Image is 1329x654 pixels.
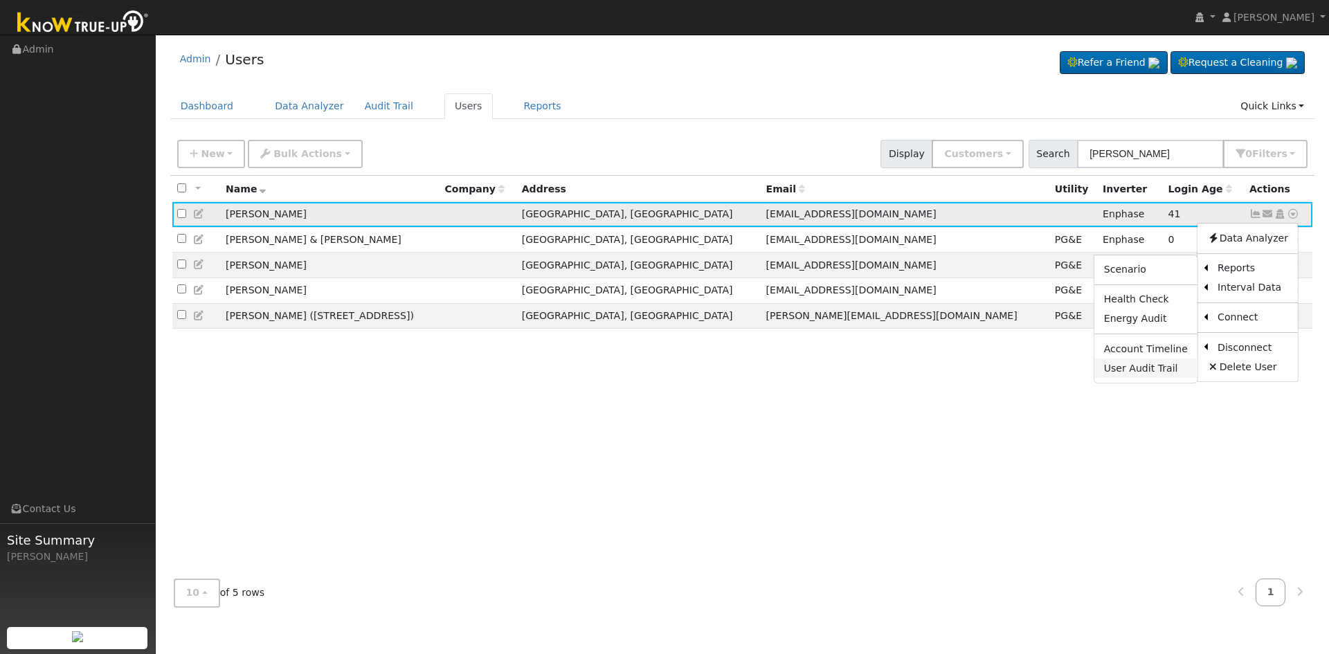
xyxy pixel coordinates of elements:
[1029,140,1078,168] span: Search
[1103,182,1158,197] div: Inverter
[1208,308,1298,327] a: Connect
[7,549,148,564] div: [PERSON_NAME]
[1055,284,1082,296] span: PG&E
[1055,234,1082,245] span: PG&E
[766,310,1018,321] span: [PERSON_NAME][EMAIL_ADDRESS][DOMAIN_NAME]
[1287,207,1299,221] a: Other actions
[1094,290,1197,309] a: Health Check Report
[1055,310,1082,321] span: PG&E
[1094,309,1197,329] a: Energy Audit Report
[7,531,148,549] span: Site Summary
[1197,357,1298,376] a: Delete User
[1170,51,1305,75] a: Request a Cleaning
[193,310,206,321] a: Edit User
[522,182,757,197] div: Address
[1077,140,1224,168] input: Search
[766,260,937,271] span: [EMAIL_ADDRESS][DOMAIN_NAME]
[170,93,244,119] a: Dashboard
[1055,260,1082,271] span: PG&E
[221,202,440,228] td: [PERSON_NAME]
[1223,140,1308,168] button: 0Filters
[1262,207,1274,221] a: ursolarguyalberto+1@gmail.com
[1060,51,1168,75] a: Refer a Friend
[177,140,246,168] button: New
[72,631,83,642] img: retrieve
[1208,278,1298,298] a: Interval Data
[517,227,761,253] td: [GEOGRAPHIC_DATA], [GEOGRAPHIC_DATA]
[193,234,206,245] a: Edit User
[180,53,211,64] a: Admin
[174,579,265,607] span: of 5 rows
[10,8,156,39] img: Know True-Up
[1094,260,1197,280] a: Scenario Report
[193,284,206,296] a: Edit User
[1274,208,1286,219] a: Login As
[1252,148,1287,159] span: Filter
[1249,208,1262,219] a: Show Graph
[1230,93,1314,119] a: Quick Links
[1281,148,1287,159] span: s
[186,587,200,598] span: 10
[766,208,937,219] span: [EMAIL_ADDRESS][DOMAIN_NAME]
[221,278,440,303] td: [PERSON_NAME]
[1094,339,1197,358] a: Account Timeline Report
[221,303,440,329] td: [PERSON_NAME] ([STREET_ADDRESS])
[766,234,937,245] span: [EMAIL_ADDRESS][DOMAIN_NAME]
[517,253,761,278] td: [GEOGRAPHIC_DATA], [GEOGRAPHIC_DATA]
[221,253,440,278] td: [PERSON_NAME]
[225,51,264,68] a: Users
[517,202,761,228] td: [GEOGRAPHIC_DATA], [GEOGRAPHIC_DATA]
[514,93,572,119] a: Reports
[517,278,761,303] td: [GEOGRAPHIC_DATA], [GEOGRAPHIC_DATA]
[264,93,354,119] a: Data Analyzer
[354,93,424,119] a: Audit Trail
[766,284,937,296] span: [EMAIL_ADDRESS][DOMAIN_NAME]
[221,227,440,253] td: [PERSON_NAME] & [PERSON_NAME]
[1256,579,1286,606] a: 1
[1168,208,1181,219] span: 07/03/2025 8:22:11 AM
[1168,234,1175,245] span: 08/13/2025 9:40:24 AM
[444,183,504,194] span: Company name
[444,93,493,119] a: Users
[201,148,224,159] span: New
[1103,234,1144,245] span: Enphase
[226,183,266,194] span: Name
[517,303,761,329] td: [GEOGRAPHIC_DATA], [GEOGRAPHIC_DATA]
[1055,182,1093,197] div: Utility
[273,148,342,159] span: Bulk Actions
[1233,12,1314,23] span: [PERSON_NAME]
[193,208,206,219] a: Edit User
[1094,358,1197,378] a: User Audit Trail
[1148,57,1159,69] img: retrieve
[193,259,206,270] a: Edit User
[1286,57,1297,69] img: retrieve
[1249,182,1308,197] div: Actions
[1168,183,1232,194] span: Days since last login
[1103,208,1144,219] span: Enphase
[248,140,362,168] button: Bulk Actions
[174,579,220,607] button: 10
[932,140,1023,168] button: Customers
[1208,338,1298,357] a: Disconnect
[766,183,805,194] span: Email
[1197,228,1298,248] a: Data Analyzer
[1208,259,1298,278] a: Reports
[880,140,932,168] span: Display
